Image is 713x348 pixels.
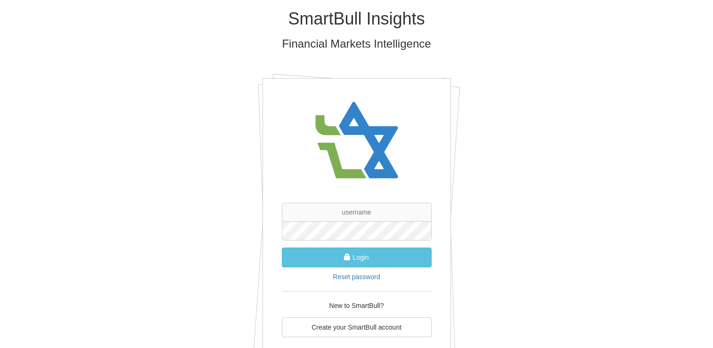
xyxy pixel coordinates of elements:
[282,248,432,267] button: Login
[282,203,432,222] input: username
[282,317,432,337] a: Create your SmartBull account
[81,38,632,50] h3: Financial Markets Intelligence
[310,93,404,189] img: avatar
[333,273,380,281] a: Reset password
[81,9,632,28] h1: SmartBull Insights
[329,302,384,309] span: New to SmartBull?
